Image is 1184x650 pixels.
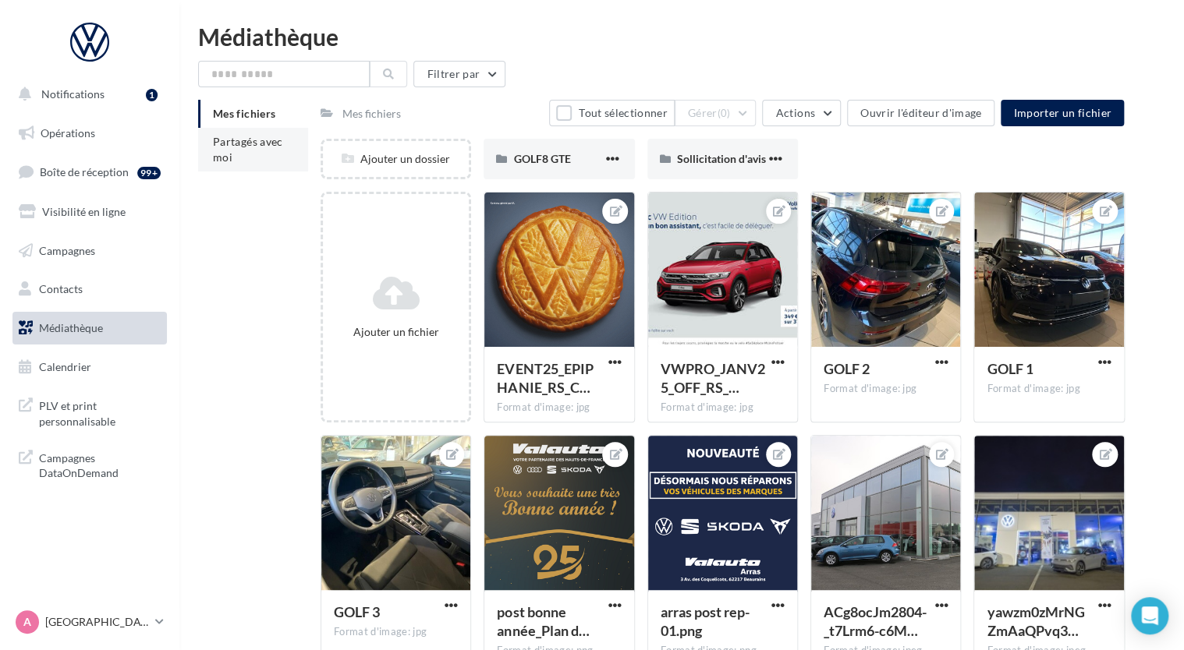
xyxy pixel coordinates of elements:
a: Opérations [9,117,170,150]
span: PLV et print personnalisable [39,395,161,429]
p: [GEOGRAPHIC_DATA] [45,614,149,630]
div: 99+ [137,167,161,179]
span: Contacts [39,282,83,295]
a: Visibilité en ligne [9,196,170,228]
div: Ajouter un fichier [329,324,463,340]
div: Ajouter un dossier [323,151,469,167]
span: post bonne année_Plan de travail 1-01.png [497,603,589,639]
span: Campagnes [39,243,95,256]
span: EVENT25_EPIPHANIE_RS_CARRE_Galette [497,360,593,396]
button: Notifications 1 [9,78,164,111]
a: Contacts [9,273,170,306]
button: Ouvrir l'éditeur d'image [847,100,994,126]
a: Boîte de réception99+ [9,155,170,189]
span: yawzm0zMrNGZmAaQPvq3BCbfbcLivYH778rLZcH_GxTO5UKvRQfq8L6D7MFiaP3CvQQPmCy8O3YVtkFt=s0 [987,603,1084,639]
a: A [GEOGRAPHIC_DATA] [12,607,167,637]
span: Sollicitation d'avis [677,152,766,165]
a: Médiathèque [9,312,170,344]
span: GOLF 2 [824,360,870,377]
span: GOLF8 GTE [513,152,570,165]
a: Campagnes DataOnDemand [9,441,170,487]
span: VWPRO_JANV25_OFF_RS_T-Roc_GMB [661,360,765,396]
span: Médiathèque [39,321,103,334]
button: Gérer(0) [675,100,757,126]
div: Médiathèque [198,25,1165,48]
span: Calendrier [39,360,91,373]
span: Mes fichiers [213,107,275,120]
div: Open Intercom Messenger [1131,597,1168,634]
span: Actions [775,106,814,119]
span: GOLF 3 [334,603,380,620]
span: Importer un fichier [1013,106,1111,119]
div: Format d'image: jpg [824,382,948,396]
span: Notifications [41,87,105,101]
div: 1 [146,89,158,101]
span: Boîte de réception [40,165,129,178]
span: ACg8ocJm2804-_t7Lrm6-c6MV3S9JL-csEIGYU1G1kW_5yNNuRxaIaY [824,603,927,639]
div: Format d'image: jpg [987,382,1111,396]
span: GOLF 1 [987,360,1033,377]
a: Campagnes [9,235,170,267]
button: Filtrer par [413,61,505,87]
button: Tout sélectionner [549,100,674,126]
a: PLV et print personnalisable [9,389,170,435]
span: Partagés avec moi [213,135,283,164]
span: arras post rep-01.png [661,603,750,639]
button: Importer un fichier [1001,100,1124,126]
span: (0) [718,107,731,119]
span: A [23,614,31,630]
div: Format d'image: jpg [497,401,621,415]
button: Actions [762,100,840,126]
div: Format d'image: jpg [334,625,458,639]
span: Opérations [41,126,95,140]
span: Visibilité en ligne [42,205,126,218]
span: Campagnes DataOnDemand [39,447,161,481]
div: Mes fichiers [342,106,401,122]
div: Format d'image: jpg [661,401,785,415]
a: Calendrier [9,351,170,383]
